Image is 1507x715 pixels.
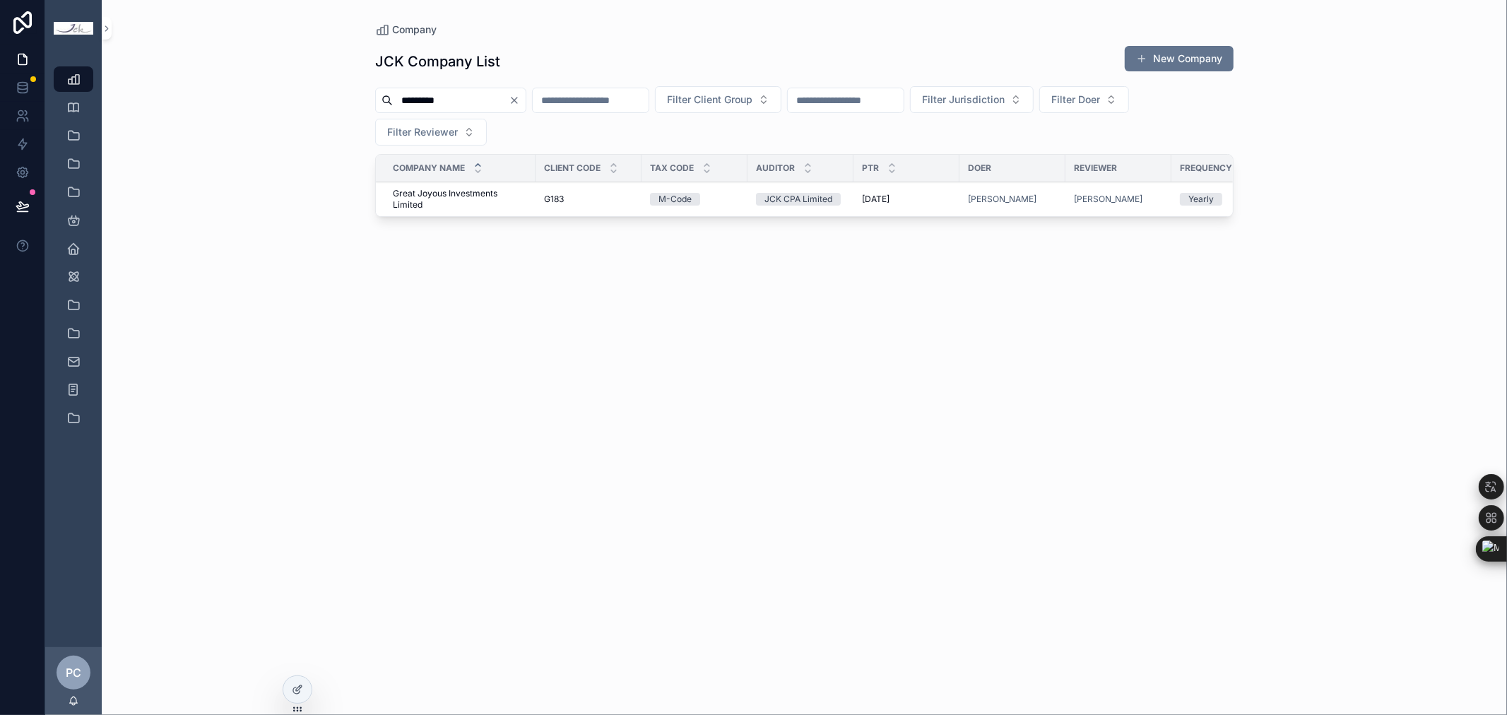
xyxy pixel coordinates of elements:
[655,86,781,113] button: Select Button
[393,162,465,174] span: Company Name
[375,52,500,71] h1: JCK Company List
[375,23,437,37] a: Company
[756,162,795,174] span: Auditor
[393,188,527,211] a: Great Joyous Investments Limited
[650,162,694,174] span: Tax Code
[387,125,458,139] span: Filter Reviewer
[968,162,991,174] span: Doer
[45,57,102,449] div: scrollable content
[1074,162,1117,174] span: Reviewer
[66,664,81,681] span: PC
[1180,193,1269,206] a: Yearly
[968,194,1036,205] a: [PERSON_NAME]
[862,194,951,205] a: [DATE]
[509,95,526,106] button: Clear
[544,162,601,174] span: Client Code
[392,23,437,37] span: Company
[544,194,633,205] a: G183
[764,193,832,206] div: JCK CPA Limited
[1039,86,1129,113] button: Select Button
[1074,194,1163,205] a: [PERSON_NAME]
[1188,193,1214,206] div: Yearly
[968,194,1057,205] a: [PERSON_NAME]
[1051,93,1100,107] span: Filter Doer
[658,193,692,206] div: M-Code
[756,193,845,206] a: JCK CPA Limited
[862,194,890,205] span: [DATE]
[544,194,564,205] span: G183
[667,93,752,107] span: Filter Client Group
[1180,162,1232,174] span: Frequency
[862,162,879,174] span: PTR
[375,119,487,146] button: Select Button
[1125,46,1234,71] button: New Company
[910,86,1034,113] button: Select Button
[1074,194,1142,205] a: [PERSON_NAME]
[54,22,93,35] img: App logo
[650,193,739,206] a: M-Code
[922,93,1005,107] span: Filter Jurisdiction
